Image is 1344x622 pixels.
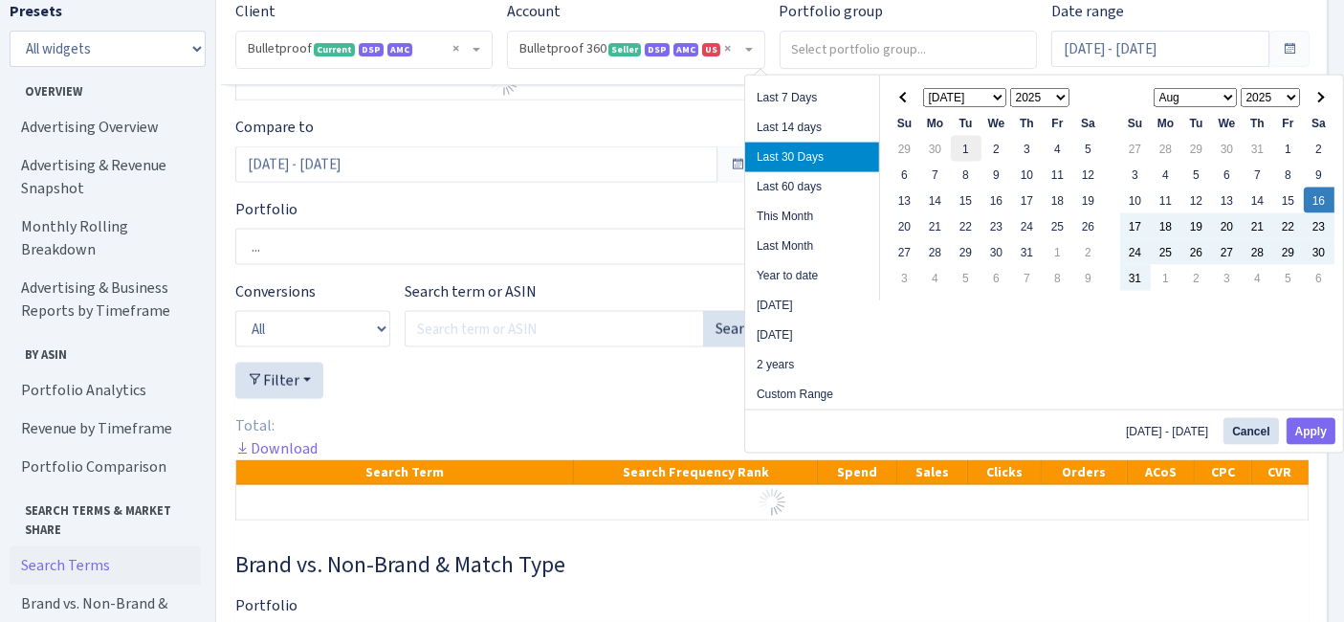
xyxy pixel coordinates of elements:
[745,143,879,172] li: Last 30 Days
[10,371,201,410] a: Portfolio Analytics
[1120,110,1151,136] th: Su
[1043,162,1073,188] td: 11
[1073,136,1104,162] td: 5
[11,75,200,100] span: Overview
[387,43,412,56] span: AMC
[1212,136,1243,162] td: 30
[1043,110,1073,136] th: Fr
[1212,265,1243,291] td: 3
[1043,188,1073,213] td: 18
[1120,265,1151,291] td: 31
[11,338,200,364] span: By ASIN
[235,198,297,221] label: Portfolio
[1073,188,1104,213] td: 19
[1043,136,1073,162] td: 4
[508,32,763,68] span: Bulletproof 360 <span class="badge badge-success">Seller</span><span class="badge badge-primary">...
[890,265,920,291] td: 3
[1043,265,1073,291] td: 8
[10,546,201,585] a: Search Terms
[1243,188,1273,213] td: 14
[920,188,951,213] td: 14
[781,32,1037,66] input: Select portfolio group...
[1181,136,1212,162] td: 29
[1304,136,1334,162] td: 2
[1012,188,1043,213] td: 17
[1151,213,1181,239] td: 18
[1151,188,1181,213] td: 11
[981,162,1012,188] td: 9
[248,39,469,58] span: Bulletproof <span class="badge badge-success">Current</span><span class="badge badge-primary">DSP...
[1120,188,1151,213] td: 10
[574,460,817,485] th: Search Frequency Rank
[235,280,316,303] label: Conversions
[405,311,704,347] input: Search term or ASIN
[1120,213,1151,239] td: 17
[1012,136,1043,162] td: 3
[1273,188,1304,213] td: 15
[1151,110,1181,136] th: Mo
[817,460,896,485] th: Spend
[235,551,1309,579] h3: Widget #5
[745,291,879,321] li: [DATE]
[1012,110,1043,136] th: Th
[1243,110,1273,136] th: Th
[1120,239,1151,265] td: 24
[1181,188,1212,213] td: 12
[951,188,981,213] td: 15
[745,350,879,380] li: 2 years
[890,162,920,188] td: 6
[1243,239,1273,265] td: 28
[967,460,1042,485] th: Clicks
[10,448,201,486] a: Portfolio Comparison
[890,239,920,265] td: 27
[1304,239,1334,265] td: 30
[951,136,981,162] td: 1
[1073,213,1104,239] td: 26
[890,136,920,162] td: 29
[920,239,951,265] td: 28
[1212,162,1243,188] td: 6
[745,261,879,291] li: Year to date
[1012,162,1043,188] td: 10
[10,269,201,330] a: Advertising & Business Reports by Timeframe
[1212,110,1243,136] th: We
[981,188,1012,213] td: 16
[890,213,920,239] td: 20
[11,494,200,538] span: Search Terms & Market Share
[745,172,879,202] li: Last 60 days
[981,239,1012,265] td: 30
[951,239,981,265] td: 29
[236,460,574,485] th: Search Term
[235,438,318,458] a: Download
[920,136,951,162] td: 30
[1273,136,1304,162] td: 1
[702,43,720,56] span: US
[951,265,981,291] td: 5
[951,110,981,136] th: Tu
[1212,188,1243,213] td: 13
[314,43,355,56] span: Current
[608,43,641,56] span: Seller
[1073,265,1104,291] td: 9
[745,380,879,410] li: Custom Range
[1073,239,1104,265] td: 2
[745,232,879,261] li: Last Month
[1251,460,1308,485] th: CVR
[1273,110,1304,136] th: Fr
[897,460,968,485] th: Sales
[745,113,879,143] li: Last 14 days
[1304,213,1334,239] td: 23
[1304,110,1334,136] th: Sa
[1073,110,1104,136] th: Sa
[1151,162,1181,188] td: 4
[10,208,201,269] a: Monthly Rolling Breakdown
[673,43,698,56] span: Amazon Marketing Cloud
[890,188,920,213] td: 13
[1212,239,1243,265] td: 27
[890,110,920,136] th: Su
[645,43,670,56] span: DSP
[235,363,323,399] button: Filter
[1273,239,1304,265] td: 29
[1243,136,1273,162] td: 31
[1042,460,1127,485] th: Orders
